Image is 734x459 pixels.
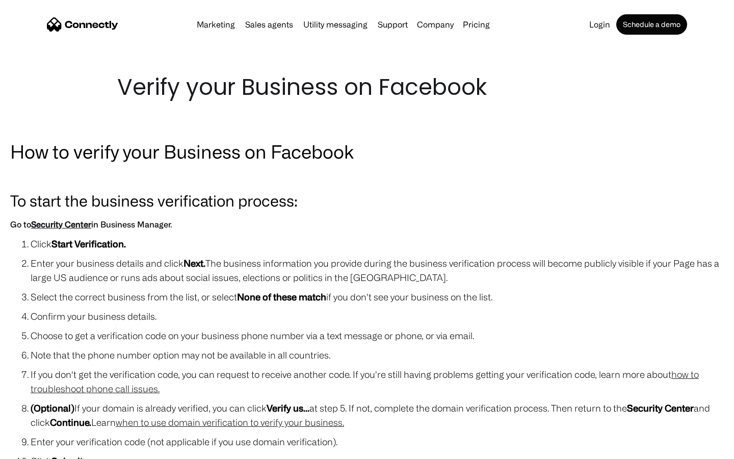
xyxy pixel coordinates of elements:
a: Utility messaging [299,20,372,29]
li: Choose to get a verification code on your business phone number via a text message or phone, or v... [31,328,724,343]
a: Security Center [31,220,91,229]
a: Marketing [193,20,239,29]
a: when to use domain verification to verify your business. [116,417,344,427]
li: If your domain is already verified, you can click at step 5. If not, complete the domain verifica... [31,401,724,429]
a: Sales agents [241,20,297,29]
a: Pricing [459,20,494,29]
strong: Start Verification. [51,239,126,249]
div: Company [417,17,454,32]
strong: (Optional) [31,403,74,413]
h2: How to verify your Business on Facebook [10,139,724,164]
h6: Go to in Business Manager. [10,217,724,232]
a: Support [374,20,412,29]
p: ‍ [10,169,724,184]
strong: Next. [183,258,205,268]
strong: Continue. [50,417,91,427]
h1: Verify your Business on Facebook [117,71,617,103]
li: Enter your verification code (not applicable if you use domain verification). [31,435,724,449]
li: Note that the phone number option may not be available in all countries. [31,348,724,362]
li: If you don't get the verification code, you can request to receive another code. If you're still ... [31,367,724,396]
li: Select the correct business from the list, or select if you don't see your business on the list. [31,290,724,304]
a: Schedule a demo [616,14,687,35]
strong: None of these match [237,292,326,302]
aside: Language selected: English [10,441,61,455]
a: Login [585,20,614,29]
strong: Verify us... [267,403,309,413]
strong: Security Center [627,403,694,413]
ul: Language list [20,441,61,455]
li: Enter your business details and click The business information you provide during the business ve... [31,256,724,285]
li: Click [31,237,724,251]
li: Confirm your business details. [31,309,724,323]
h3: To start the business verification process: [10,189,724,212]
